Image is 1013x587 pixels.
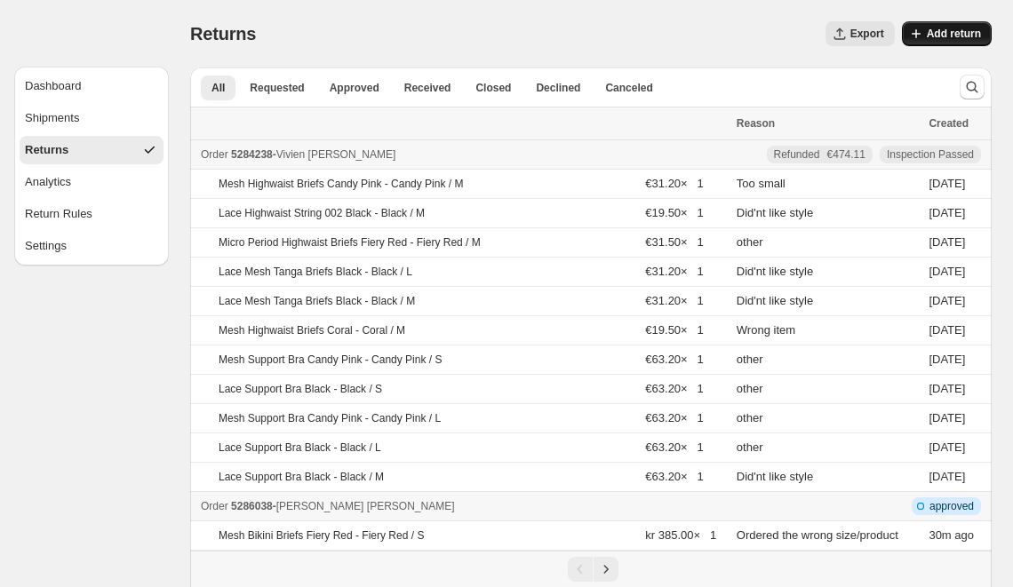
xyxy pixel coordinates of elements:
[201,497,726,515] div: -
[475,81,511,95] span: Closed
[20,104,164,132] button: Shipments
[594,557,618,582] button: Next
[731,170,924,199] td: Too small
[330,81,379,95] span: Approved
[219,528,424,543] p: Mesh Bikini Briefs Fiery Red - Fiery Red / S
[20,168,164,196] button: Analytics
[201,146,726,163] div: -
[25,141,68,159] div: Returns
[929,382,965,395] time: Wednesday, September 10, 2025 at 12:42:15 PM
[731,463,924,492] td: Did'nt like style
[929,528,951,542] time: Thursday, September 18, 2025 at 6:06:13 PM
[923,521,992,551] td: ago
[731,258,924,287] td: Did'nt like style
[25,237,67,255] div: Settings
[231,500,273,512] span: 5286038
[731,375,924,404] td: other
[731,345,924,375] td: other
[774,147,865,162] div: Refunded
[645,382,703,395] span: €63.20 × 1
[929,206,965,219] time: Wednesday, September 10, 2025 at 12:42:15 PM
[960,75,985,99] button: Search and filter results
[219,353,442,367] p: Mesh Support Bra Candy Pink - Candy Pink / S
[645,470,703,483] span: €63.20 × 1
[645,528,716,542] span: kr 385.00 × 1
[276,148,396,161] span: Vivien [PERSON_NAME]
[731,404,924,433] td: other
[201,500,228,512] span: Order
[731,433,924,463] td: other
[645,411,703,424] span: €63.20 × 1
[645,294,703,307] span: €31.20 × 1
[219,382,382,396] p: Lace Support Bra Black - Black / S
[645,323,703,337] span: €19.50 × 1
[219,323,405,337] p: Mesh Highwaist Briefs Coral - Coral / M
[850,27,884,41] span: Export
[645,440,703,454] span: €63.20 × 1
[605,81,652,95] span: Canceled
[20,232,164,260] button: Settings
[25,173,71,191] div: Analytics
[190,551,992,587] nav: Pagination
[25,77,82,95] div: Dashboard
[25,205,92,223] div: Return Rules
[645,235,703,249] span: €31.50 × 1
[219,411,441,425] p: Mesh Support Bra Candy Pink - Candy Pink / L
[219,265,412,279] p: Lace Mesh Tanga Briefs Black - Black / L
[929,353,965,366] time: Wednesday, September 10, 2025 at 12:42:15 PM
[731,316,924,345] td: Wrong item
[902,21,992,46] button: Add return
[231,148,273,161] span: 5284238
[190,24,256,44] span: Returns
[645,353,703,366] span: €63.20 × 1
[404,81,451,95] span: Received
[731,521,924,551] td: Ordered the wrong size/product
[731,228,924,258] td: other
[731,199,924,228] td: Did'nt like style
[731,287,924,316] td: Did'nt like style
[929,177,965,190] time: Wednesday, September 10, 2025 at 12:42:15 PM
[645,206,703,219] span: €19.50 × 1
[20,200,164,228] button: Return Rules
[737,117,775,130] span: Reason
[219,470,384,484] p: Lace Support Bra Black - Black / M
[25,109,79,127] div: Shipments
[645,265,703,278] span: €31.20 × 1
[927,27,981,41] span: Add return
[211,81,225,95] span: All
[219,440,381,455] p: Lace Support Bra Black - Black / L
[20,72,164,100] button: Dashboard
[887,147,974,162] span: Inspection Passed
[929,323,965,337] time: Wednesday, September 10, 2025 at 12:42:15 PM
[645,177,703,190] span: €31.20 × 1
[536,81,580,95] span: Declined
[929,265,965,278] time: Wednesday, September 10, 2025 at 12:42:15 PM
[929,470,965,483] time: Wednesday, September 10, 2025 at 12:42:15 PM
[219,206,425,220] p: Lace Highwaist String 002 Black - Black / M
[276,500,455,512] span: [PERSON_NAME] [PERSON_NAME]
[20,136,164,164] button: Returns
[929,411,965,424] time: Wednesday, September 10, 2025 at 12:42:15 PM
[929,440,965,454] time: Wednesday, September 10, 2025 at 12:42:15 PM
[929,235,965,249] time: Wednesday, September 10, 2025 at 12:42:15 PM
[827,147,865,162] span: €474.11
[219,294,415,308] p: Lace Mesh Tanga Briefs Black - Black / M
[250,81,304,95] span: Requested
[929,294,965,307] time: Wednesday, September 10, 2025 at 12:42:15 PM
[219,235,481,250] p: Micro Period Highwaist Briefs Fiery Red - Fiery Red / M
[219,177,463,191] p: Mesh Highwaist Briefs Candy Pink - Candy Pink / M
[826,21,895,46] button: Export
[929,499,974,513] span: approved
[929,117,969,130] span: Created
[201,148,228,161] span: Order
